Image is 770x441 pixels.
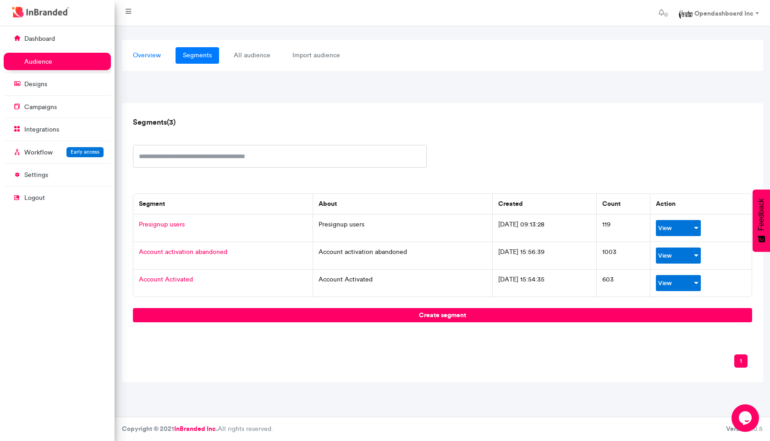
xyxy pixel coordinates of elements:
[133,194,313,214] th: segment
[24,103,57,112] p: campaigns
[4,166,111,183] a: settings
[694,9,753,17] strong: Opendashboard Inc
[24,193,45,203] p: logout
[726,424,748,433] b: Version
[226,47,278,64] a: all audience
[313,214,493,242] td: Presignup users
[671,4,766,22] a: Opendashboard Inc
[285,47,347,64] a: import audience
[658,279,694,287] a: View
[4,98,111,116] a: campaigns
[24,125,59,134] p: integrations
[597,194,650,214] th: count
[597,242,650,269] td: 1003
[115,417,770,441] footer: All rights reserved.
[139,220,185,228] a: Presignup users
[4,30,111,47] a: dashboard
[597,214,650,242] td: 119
[176,47,219,64] a: segments
[24,34,55,44] p: dashboard
[133,118,752,127] h6: Segments (3)
[313,269,493,297] td: Account Activated
[24,171,48,180] p: settings
[658,252,694,259] a: View
[4,143,111,161] a: WorkflowEarly access
[650,194,752,214] th: action
[757,198,765,231] span: Feedback
[24,80,47,89] p: designs
[10,5,71,20] img: InBranded Logo
[493,242,597,269] td: [DATE] 15:56:39
[4,53,111,70] a: audience
[493,194,597,214] th: created
[734,354,748,368] a: Page 1 is your current page
[122,424,218,433] strong: Copyright © 2021 .
[493,214,597,242] td: [DATE] 09:13:28
[753,189,770,252] button: Feedback - Show survey
[139,248,227,256] a: Account activation abandoned
[24,148,53,157] p: Workflow
[71,149,99,155] span: Early access
[139,276,193,283] a: Account Activated
[493,269,597,297] td: [DATE] 15:54:35
[597,269,650,297] td: 603
[24,57,52,66] p: audience
[313,194,493,214] th: about
[4,121,111,138] a: integrations
[133,308,752,322] a: create segment
[126,47,168,64] a: overview
[731,404,761,432] iframe: chat widget
[313,242,493,269] td: Account activation abandoned
[679,7,693,21] img: profile dp
[174,424,216,433] a: InBranded Inc
[726,424,763,434] div: 3.0.5
[658,224,694,232] a: View
[4,75,111,93] a: designs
